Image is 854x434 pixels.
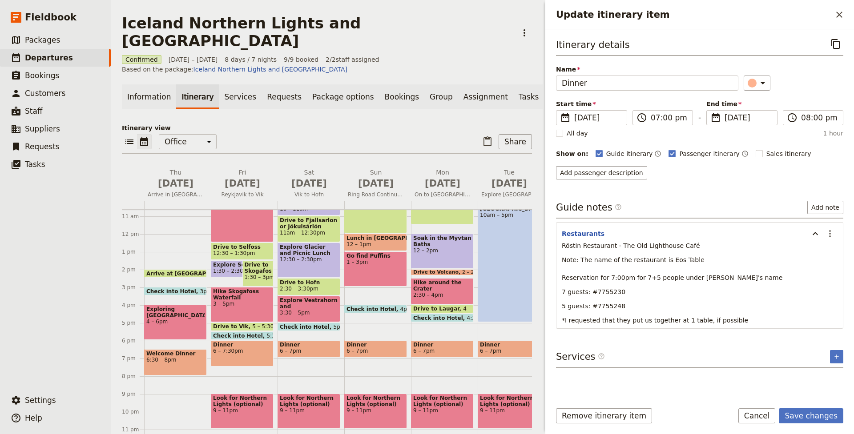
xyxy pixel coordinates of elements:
[213,333,267,338] span: Check into Hotel
[211,323,274,331] div: Drive to Vik5 – 5:30pm
[562,288,625,295] span: 7 guests: #7755230
[281,168,337,190] h2: Sat
[346,348,368,354] span: 6 – 7pm
[413,279,471,292] span: Hike around the Crater
[25,160,45,169] span: Tasks
[556,76,738,91] input: Name
[828,36,843,52] button: Copy itinerary item
[415,177,471,190] span: [DATE]
[463,306,493,312] span: 4 – 4:30pm
[413,306,463,312] span: Drive to Laugar
[122,426,144,433] div: 11 pm
[413,270,462,275] span: Drive to Volcano
[411,191,474,198] span: On to [GEOGRAPHIC_DATA]
[280,407,338,414] span: 9 – 11pm
[749,78,768,88] div: ​
[344,251,407,287] div: Go find Puffins1 – 3pm
[122,373,144,380] div: 8 pm
[478,191,541,198] span: Explore [GEOGRAPHIC_DATA]
[211,331,274,340] div: Check into Hotel5:30pm
[467,315,487,321] span: 4:30pm
[556,350,605,363] h3: Services
[413,292,471,298] span: 2:30 – 4pm
[346,259,405,265] span: 1 – 3pm
[787,112,798,123] span: ​
[346,253,405,259] span: Go find Puffins
[807,201,843,214] button: Add note
[280,244,338,256] span: Explore Glacier and Picnic Lunch
[480,348,501,354] span: 6 – 7pm
[411,269,474,275] div: Drive to Volcano2 – 2:15pm
[606,149,653,158] span: Guide itinerary
[122,355,144,362] div: 7 pm
[344,394,407,429] div: Look for Northern Lights (optional)9 – 11pm
[562,303,625,310] span: 5 guests: #7755248
[280,395,338,407] span: Look for Northern Lights (optional)
[25,396,56,405] span: Settings
[252,323,282,330] span: 5 – 5:30pm
[654,148,661,159] button: Time shown on guide itinerary
[122,123,532,132] p: Itinerary view
[562,242,700,249] span: Röstin Restaurant - The Old Lighthouse Café
[25,124,60,133] span: Suppliers
[146,306,205,319] span: Exploring [GEOGRAPHIC_DATA]
[25,36,60,44] span: Packages
[122,390,144,398] div: 9 pm
[556,201,622,214] h3: Guide notes
[280,297,338,310] span: Explore Vestrahorn and [GEOGRAPHIC_DATA]
[344,168,411,201] button: Sun [DATE]Ring Road Continued
[411,314,474,322] div: Check into Hotel4:30pm
[346,241,371,247] span: 12 – 1pm
[213,348,271,354] span: 6 – 7:30pm
[348,168,404,190] h2: Sun
[267,333,287,338] span: 5:30pm
[823,129,843,138] span: 1 hour
[280,310,338,316] span: 3:30 – 5pm
[176,84,219,109] a: Itinerary
[344,340,407,358] div: Dinner6 – 7pm
[346,306,400,312] span: Check into Hotel
[214,177,270,190] span: [DATE]
[415,168,471,190] h2: Mon
[513,84,544,109] a: Tasks
[280,348,301,354] span: 6 – 7pm
[346,395,405,407] span: Look for Northern Lights (optional)
[413,315,467,321] span: Check into Hotel
[144,349,207,375] div: Welcome Dinner6:30 – 8pm
[280,286,318,292] span: 2:30 – 3:30pm
[480,134,495,149] button: Paste itinerary item
[122,248,144,255] div: 1 pm
[245,274,272,280] span: 1:30 – 3pm
[411,278,474,304] div: Hike around the Crater2:30 – 4pm
[556,65,738,74] span: Name
[211,394,274,429] div: Look for Northern Lights (optional)9 – 11pm
[574,112,621,123] span: [DATE]
[679,149,739,158] span: Passenger itinerary
[830,350,843,363] button: Add service inclusion
[280,279,338,286] span: Drive to Hofn
[122,14,512,50] h1: Iceland Northern Lights and [GEOGRAPHIC_DATA]
[725,112,772,123] span: [DATE]
[213,250,255,256] span: 12:30 – 1:30pm
[710,112,721,123] span: ​
[411,305,474,313] div: Drive to Laugar4 – 4:30pm
[219,84,262,109] a: Services
[346,407,405,414] span: 9 – 11pm
[213,407,271,414] span: 9 – 11pm
[25,53,73,62] span: Departures
[562,229,604,238] button: Restaurants
[413,235,471,247] span: Soak in the Myvtan Baths
[278,216,340,242] div: Drive to Fjallsarlon or Jökulsárlón Glacier11am – 12:30pm
[480,395,538,407] span: Look for Northern Lights (optional)
[556,100,627,108] span: Start time
[636,112,647,123] span: ​
[411,394,474,429] div: Look for Northern Lights (optional)9 – 11pm
[556,149,588,158] div: Show on:
[346,342,405,348] span: Dinner
[556,408,652,423] button: Remove itinerary item
[560,112,571,123] span: ​
[122,266,144,273] div: 2 pm
[562,274,782,281] span: Reservation for 7:00pm for 7+5 people under [PERSON_NAME]'s name
[144,287,207,295] div: Check into Hotel3pm
[122,319,144,326] div: 5 pm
